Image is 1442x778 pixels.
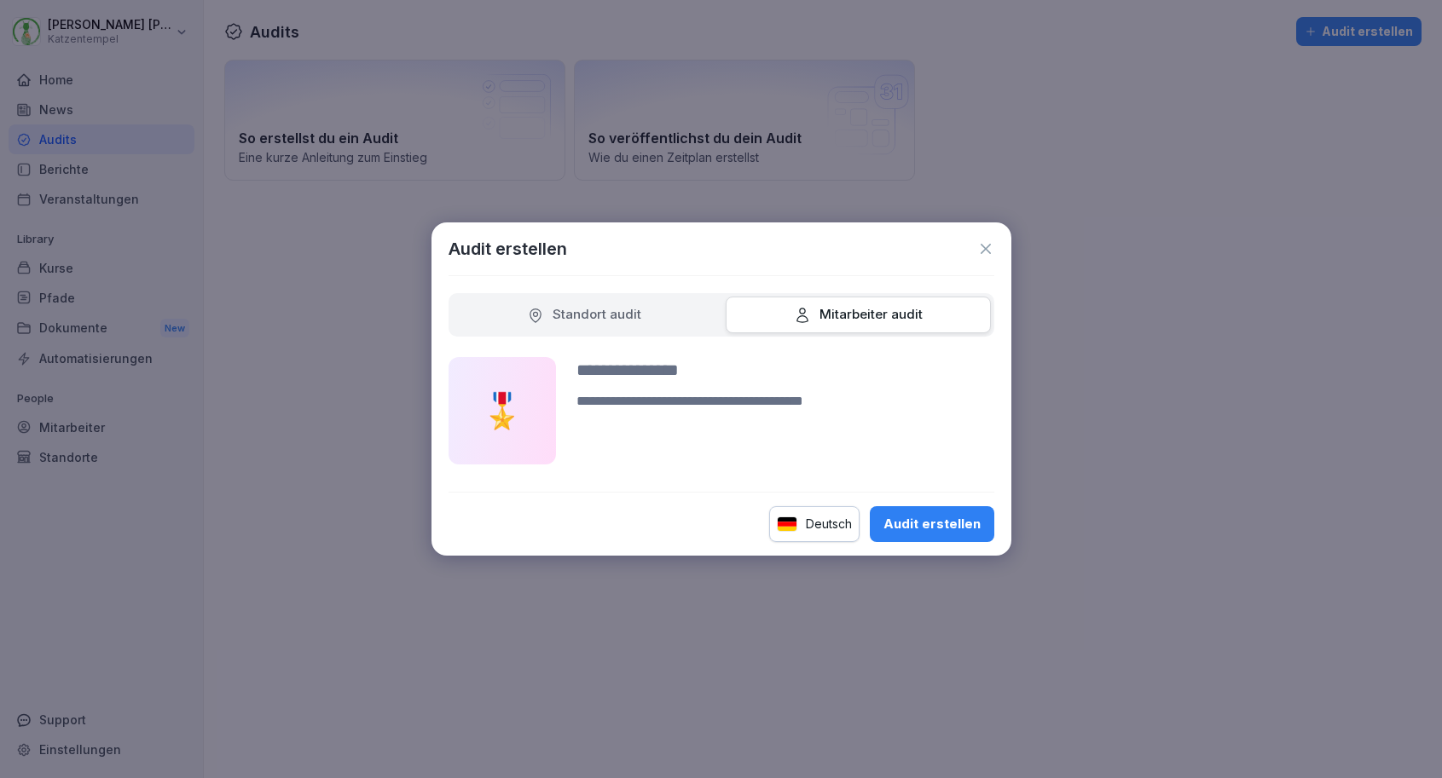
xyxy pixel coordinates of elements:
div: Mitarbeiter audit [794,305,923,325]
div: Audit erstellen [883,515,981,533]
h1: Audit erstellen [449,236,567,262]
button: Audit erstellen [870,506,994,542]
div: Standort audit [527,305,641,325]
div: Deutsch [769,506,860,542]
img: de.svg [777,516,797,533]
div: 🎖️ [449,357,556,464]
